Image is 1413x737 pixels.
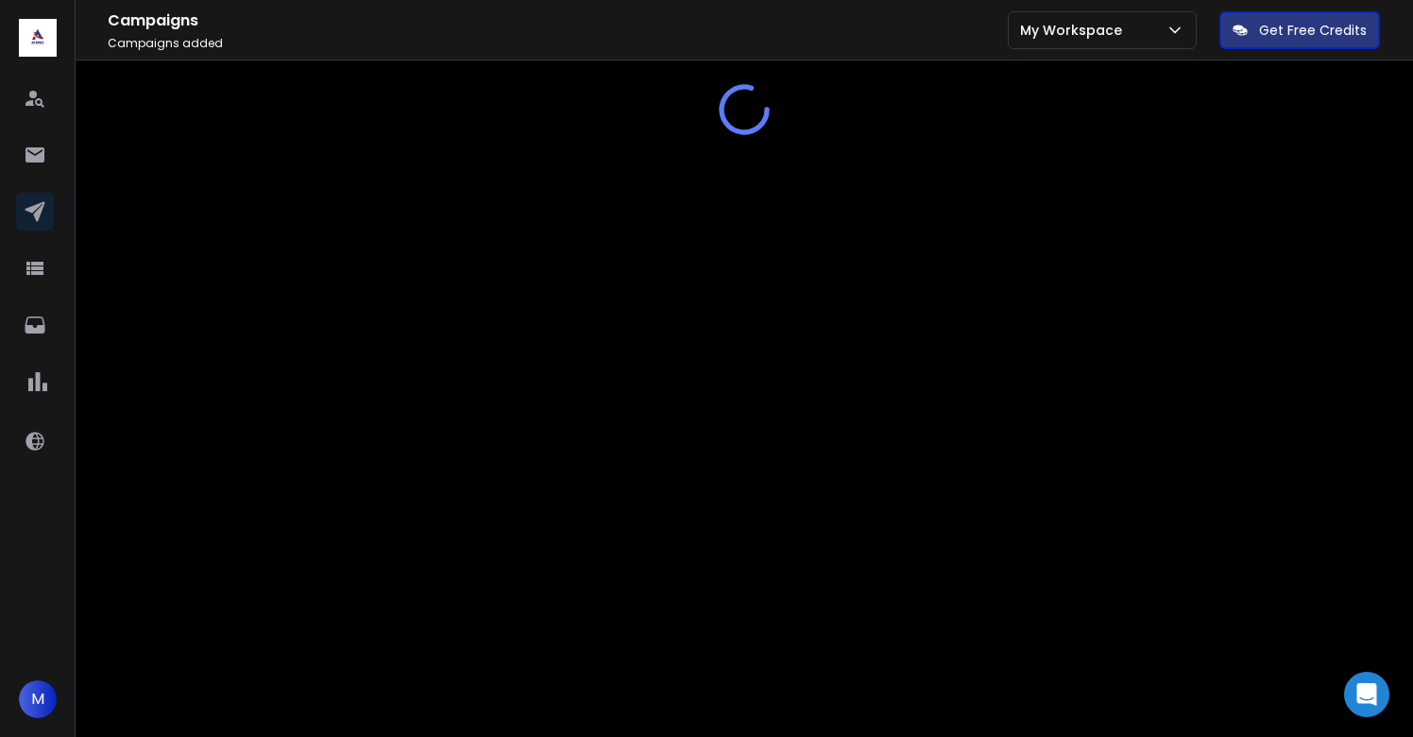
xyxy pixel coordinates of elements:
p: My Workspace [1020,21,1130,40]
img: logo [19,19,57,57]
button: M [19,680,57,718]
h1: Campaigns [108,9,1008,32]
button: Get Free Credits [1219,11,1380,49]
p: Campaigns added [108,36,1008,51]
p: Get Free Credits [1259,21,1367,40]
div: Open Intercom Messenger [1344,672,1389,717]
